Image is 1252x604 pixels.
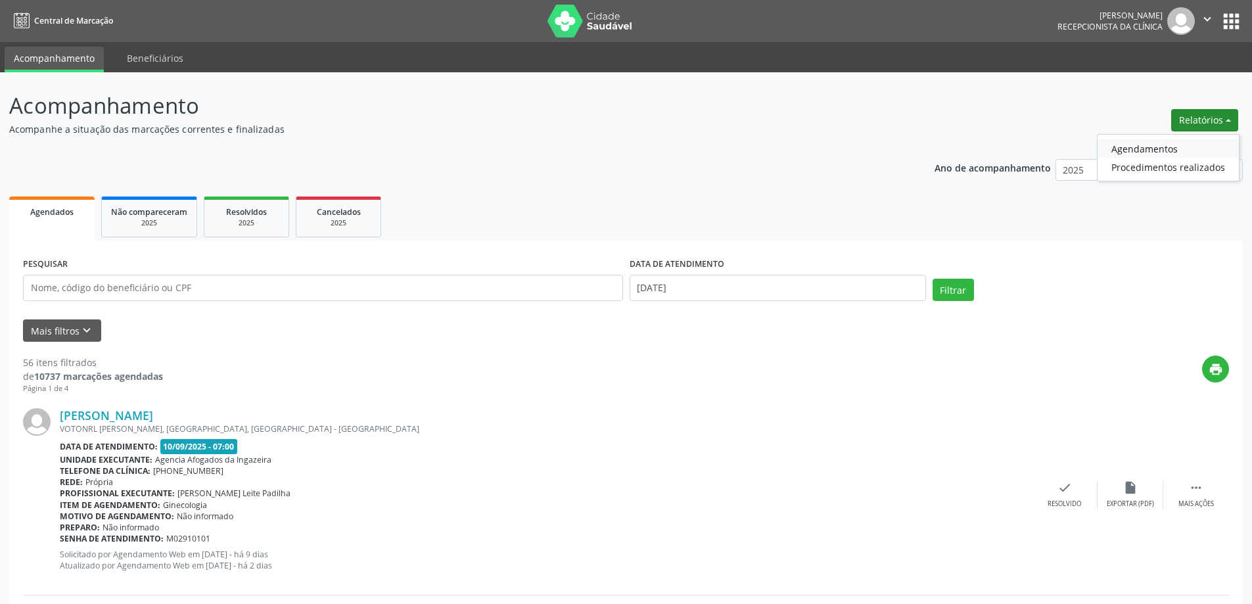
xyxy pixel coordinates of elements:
b: Motivo de agendamento: [60,511,174,522]
button: apps [1220,10,1243,33]
button: Relatórios [1171,109,1238,131]
i:  [1200,12,1215,26]
label: DATA DE ATENDIMENTO [630,254,724,275]
span: Central de Marcação [34,15,113,26]
button:  [1195,7,1220,35]
div: Página 1 de 4 [23,383,163,394]
strong: 10737 marcações agendadas [34,370,163,383]
b: Unidade executante: [60,454,152,465]
img: img [1167,7,1195,35]
p: Acompanhamento [9,89,873,122]
div: Exportar (PDF) [1107,499,1154,509]
span: Agendados [30,206,74,218]
a: Acompanhamento [5,47,104,72]
div: Resolvido [1048,499,1081,509]
button: Mais filtroskeyboard_arrow_down [23,319,101,342]
span: Ginecologia [163,499,207,511]
span: Cancelados [317,206,361,218]
input: Nome, código do beneficiário ou CPF [23,275,623,301]
span: Própria [85,476,113,488]
div: 2025 [111,218,187,228]
b: Senha de atendimento: [60,533,164,544]
span: Agencia Afogados da Ingazeira [155,454,271,465]
a: Procedimentos realizados [1098,158,1239,176]
a: Central de Marcação [9,10,113,32]
button: print [1202,356,1229,383]
i: print [1209,362,1223,377]
a: Beneficiários [118,47,193,70]
ul: Relatórios [1097,134,1240,181]
div: VOTONRL [PERSON_NAME], [GEOGRAPHIC_DATA], [GEOGRAPHIC_DATA] - [GEOGRAPHIC_DATA] [60,423,1032,434]
i: check [1057,480,1072,495]
b: Preparo: [60,522,100,533]
span: Não informado [103,522,159,533]
b: Rede: [60,476,83,488]
button: Filtrar [933,279,974,301]
i:  [1189,480,1203,495]
a: Agendamentos [1098,139,1239,158]
div: de [23,369,163,383]
div: 56 itens filtrados [23,356,163,369]
p: Acompanhe a situação das marcações correntes e finalizadas [9,122,873,136]
a: [PERSON_NAME] [60,408,153,423]
span: [PERSON_NAME] Leite Padilha [177,488,290,499]
img: img [23,408,51,436]
div: 2025 [214,218,279,228]
div: [PERSON_NAME] [1057,10,1163,21]
span: Resolvidos [226,206,267,218]
div: 2025 [306,218,371,228]
b: Item de agendamento: [60,499,160,511]
span: Não informado [177,511,233,522]
span: Recepcionista da clínica [1057,21,1163,32]
b: Data de atendimento: [60,441,158,452]
p: Solicitado por Agendamento Web em [DATE] - há 9 dias Atualizado por Agendamento Web em [DATE] - h... [60,549,1032,571]
input: Selecione um intervalo [630,275,926,301]
i: keyboard_arrow_down [80,323,94,338]
span: 10/09/2025 - 07:00 [160,439,238,454]
span: M02910101 [166,533,210,544]
label: PESQUISAR [23,254,68,275]
b: Telefone da clínica: [60,465,151,476]
i: insert_drive_file [1123,480,1138,495]
div: Mais ações [1178,499,1214,509]
span: Não compareceram [111,206,187,218]
p: Ano de acompanhamento [935,159,1051,175]
b: Profissional executante: [60,488,175,499]
span: [PHONE_NUMBER] [153,465,223,476]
